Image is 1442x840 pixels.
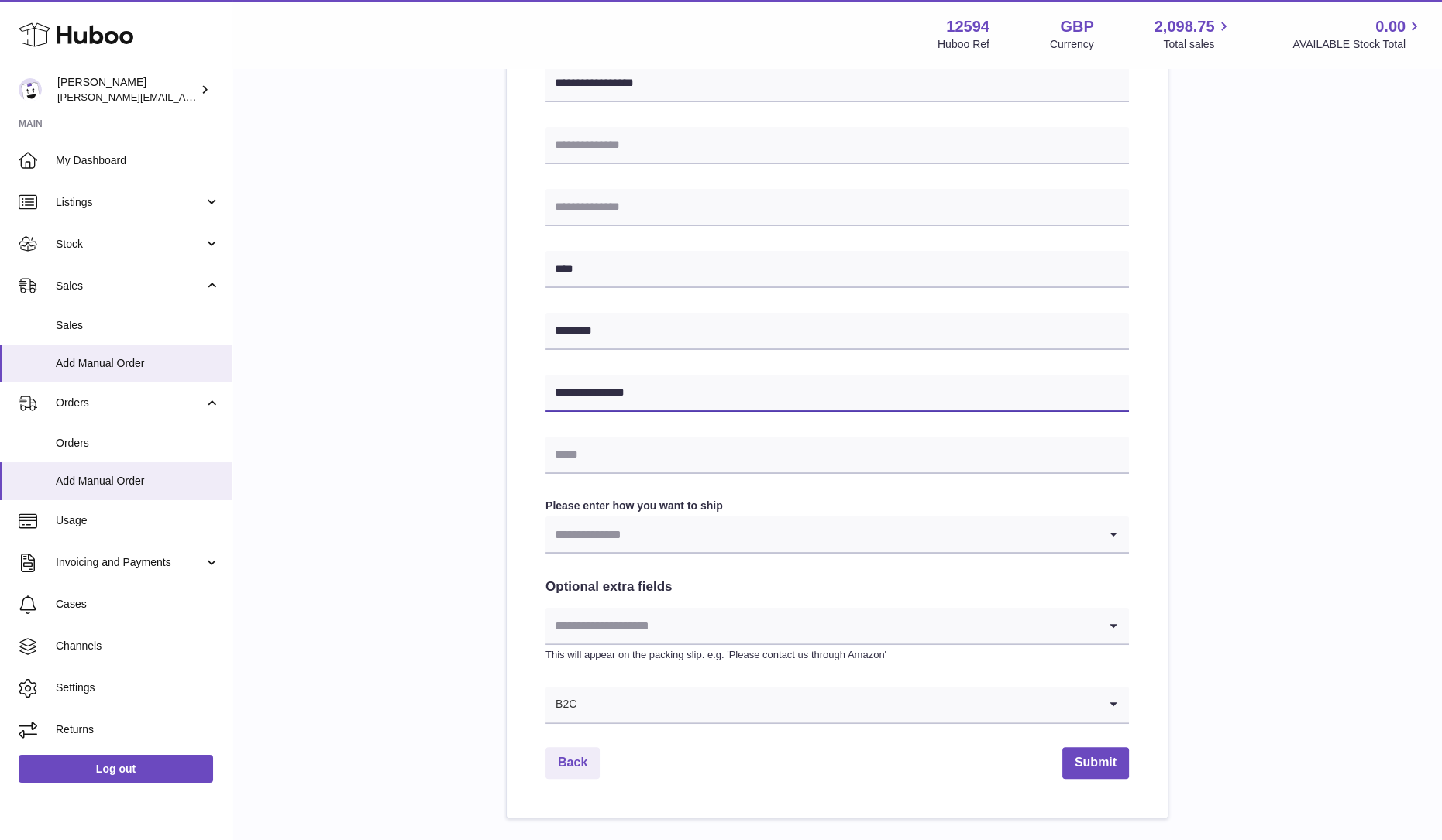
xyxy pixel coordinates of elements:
[56,237,204,252] span: Stock
[1060,16,1093,37] strong: GBP
[1050,37,1094,52] div: Currency
[1292,16,1423,52] a: 0.00 AVAILABLE Stock Total
[56,513,220,528] span: Usage
[577,687,1098,722] input: Search for option
[56,396,204,410] span: Orders
[56,279,204,293] span: Sales
[1155,16,1233,52] a: 2,098.75 Total sales
[19,78,42,101] img: owen@wearemakewaves.com
[545,687,1129,724] div: Search for option
[57,75,197,105] div: [PERSON_NAME]
[545,516,1129,554] div: Search for option
[56,195,204,210] span: Listings
[545,516,1098,552] input: Search for option
[938,37,989,52] div: Huboo Ref
[56,639,220,653] span: Channels
[56,318,220,333] span: Sales
[946,16,989,37] strong: 12594
[1062,747,1129,779] button: Submit
[56,356,220,371] span: Add Manual Order
[56,722,220,737] span: Returns
[545,608,1129,645] div: Search for option
[56,436,220,451] span: Orders
[545,499,1129,513] label: Please enter how you want to ship
[545,648,1129,662] p: This will appear on the packing slip. e.g. 'Please contact us through Amazon'
[56,597,220,612] span: Cases
[1375,16,1406,37] span: 0.00
[57,91,311,103] span: [PERSON_NAME][EMAIL_ADDRESS][DOMAIN_NAME]
[56,555,204,570] span: Invoicing and Payments
[1292,37,1423,52] span: AVAILABLE Stock Total
[545,747,600,779] a: Back
[56,681,220,695] span: Settings
[545,578,1129,596] h2: Optional extra fields
[56,474,220,489] span: Add Manual Order
[56,153,220,168] span: My Dashboard
[545,687,577,722] span: B2C
[1155,16,1215,37] span: 2,098.75
[1163,37,1232,52] span: Total sales
[19,755,213,783] a: Log out
[545,608,1098,643] input: Search for option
